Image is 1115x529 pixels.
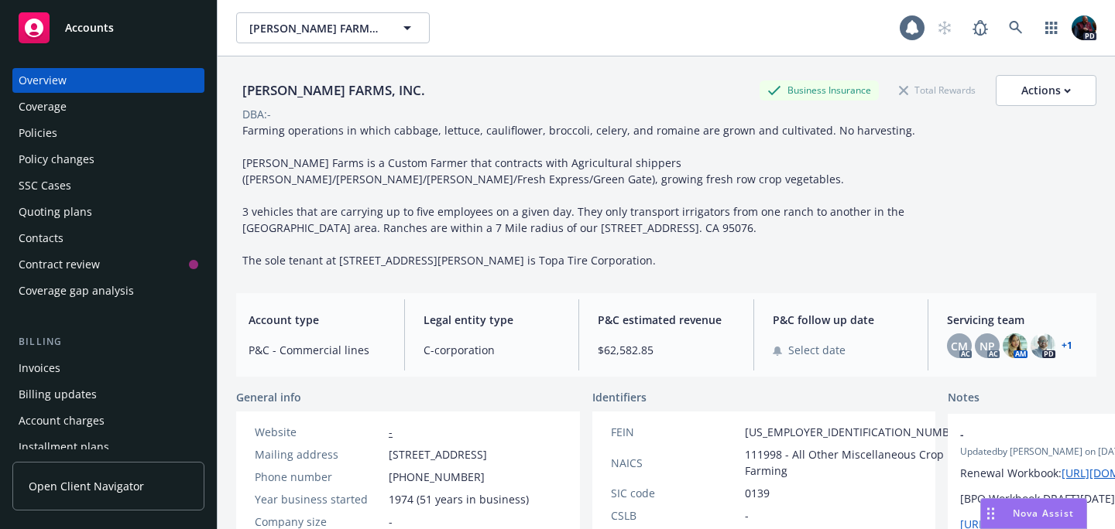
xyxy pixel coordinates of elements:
div: Year business started [255,491,383,507]
a: Policies [12,121,204,145]
div: Coverage [19,94,67,119]
div: Total Rewards [891,80,983,100]
span: Identifiers [592,389,647,405]
div: Invoices [19,356,60,381]
span: C-corporation [424,342,561,358]
button: [PERSON_NAME] FARMS, INC. [236,12,430,43]
a: Overview [12,68,204,93]
span: General info [236,389,301,405]
a: Start snowing [929,12,960,43]
span: P&C estimated revenue [598,312,735,328]
span: P&C - Commercial lines [249,342,386,358]
div: Phone number [255,469,383,485]
span: 0139 [745,485,770,501]
span: NP [979,338,995,354]
div: Billing updates [19,382,97,407]
div: NAICS [611,455,739,471]
a: Billing updates [12,382,204,407]
div: Mailing address [255,446,383,462]
a: Invoices [12,356,204,381]
span: Servicing team [947,312,1084,328]
span: [US_EMPLOYER_IDENTIFICATION_NUMBER] [745,424,966,440]
a: - [389,425,393,439]
div: Quoting plans [19,200,92,224]
span: Select date [788,342,846,358]
a: Contacts [12,226,204,251]
span: Legal entity type [424,312,561,328]
span: Nova Assist [1013,507,1074,520]
div: SIC code [611,485,739,501]
img: photo [1031,333,1055,358]
div: Drag to move [981,499,1000,528]
div: Business Insurance [760,80,879,100]
button: Actions [996,75,1096,106]
a: Search [1000,12,1031,43]
a: Policy changes [12,147,204,172]
div: [PERSON_NAME] FARMS, INC. [236,80,431,101]
span: [PHONE_NUMBER] [389,469,485,485]
a: Coverage gap analysis [12,278,204,303]
span: Account type [249,312,386,328]
span: $62,582.85 [598,342,735,358]
span: Open Client Navigator [29,478,144,494]
div: Actions [1021,76,1071,105]
a: Switch app [1036,12,1067,43]
div: SSC Cases [19,173,71,198]
a: Installment plans [12,435,204,459]
div: DBA: - [242,106,271,122]
span: [STREET_ADDRESS] [389,446,487,462]
div: Policy changes [19,147,94,172]
span: Notes [948,389,979,408]
button: Nova Assist [980,498,1087,529]
a: SSC Cases [12,173,204,198]
span: Accounts [65,22,114,34]
a: +1 [1062,341,1072,350]
div: CSLB [611,507,739,524]
div: Account charges [19,408,105,433]
img: photo [1072,15,1096,40]
a: Quoting plans [12,200,204,224]
img: photo [1003,333,1028,358]
div: Billing [12,334,204,350]
div: Contract review [19,252,100,277]
span: Farming operations in which cabbage, lettuce, cauliflower, broccoli, celery, and romaine are grow... [242,123,915,268]
a: Contract review [12,252,204,277]
div: Policies [19,121,57,145]
span: CM [951,338,968,354]
a: Accounts [12,6,204,49]
span: 1974 (51 years in business) [389,491,529,507]
div: FEIN [611,424,739,440]
div: Coverage gap analysis [19,278,134,303]
span: [PERSON_NAME] FARMS, INC. [249,20,383,36]
div: Installment plans [19,435,109,459]
div: Overview [19,68,67,93]
span: - [745,507,749,524]
a: Report a Bug [965,12,996,43]
span: P&C follow up date [773,312,910,328]
a: Account charges [12,408,204,433]
div: Website [255,424,383,440]
div: Contacts [19,226,63,251]
span: 111998 - All Other Miscellaneous Crop Farming [745,446,966,479]
a: Coverage [12,94,204,119]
